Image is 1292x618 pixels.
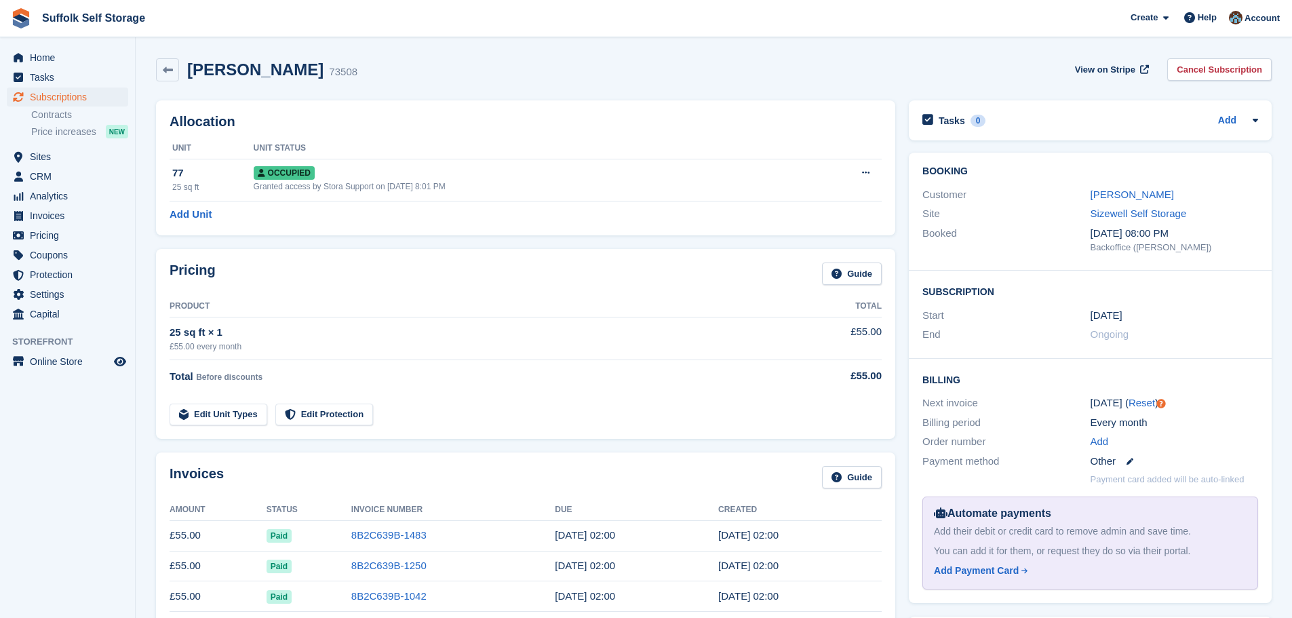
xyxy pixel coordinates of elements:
[106,125,128,138] div: NEW
[1091,208,1187,219] a: Sizewell Self Storage
[1129,397,1155,408] a: Reset
[112,353,128,370] a: Preview store
[718,560,779,571] time: 2025-08-17 01:00:54 UTC
[555,499,718,521] th: Due
[7,226,128,245] a: menu
[718,499,882,521] th: Created
[922,372,1258,386] h2: Billing
[196,372,262,382] span: Before discounts
[555,590,615,602] time: 2025-07-18 01:00:00 UTC
[822,466,882,488] a: Guide
[939,115,965,127] h2: Tasks
[30,167,111,186] span: CRM
[718,529,779,541] time: 2025-09-17 01:00:43 UTC
[30,48,111,67] span: Home
[1155,398,1167,410] div: Tooltip anchor
[254,138,801,159] th: Unit Status
[1091,308,1122,324] time: 2025-03-17 01:00:00 UTC
[170,114,882,130] h2: Allocation
[329,64,357,80] div: 73508
[7,88,128,107] a: menu
[267,499,351,521] th: Status
[30,285,111,304] span: Settings
[934,524,1247,539] div: Add their debit or credit card to remove admin and save time.
[718,590,779,602] time: 2025-07-17 01:00:54 UTC
[267,560,292,573] span: Paid
[351,590,427,602] a: 8B2C639B-1042
[172,166,254,181] div: 77
[7,206,128,225] a: menu
[351,499,555,521] th: Invoice Number
[1091,454,1258,469] div: Other
[1091,241,1258,254] div: Backoffice ([PERSON_NAME])
[1091,473,1245,486] p: Payment card added will be auto-linked
[7,265,128,284] a: menu
[555,529,615,541] time: 2025-09-18 01:00:00 UTC
[1091,415,1258,431] div: Every month
[7,68,128,87] a: menu
[170,341,787,353] div: £55.00 every month
[1070,58,1152,81] a: View on Stripe
[30,352,111,371] span: Online Store
[922,395,1090,411] div: Next invoice
[1131,11,1158,24] span: Create
[267,590,292,604] span: Paid
[170,404,267,426] a: Edit Unit Types
[187,60,324,79] h2: [PERSON_NAME]
[922,415,1090,431] div: Billing period
[170,296,787,317] th: Product
[1218,113,1236,129] a: Add
[170,466,224,488] h2: Invoices
[30,246,111,265] span: Coupons
[1245,12,1280,25] span: Account
[922,187,1090,203] div: Customer
[822,263,882,285] a: Guide
[254,180,801,193] div: Granted access by Stora Support on [DATE] 8:01 PM
[31,124,128,139] a: Price increases NEW
[170,325,787,341] div: 25 sq ft × 1
[971,115,986,127] div: 0
[30,265,111,284] span: Protection
[275,404,373,426] a: Edit Protection
[170,520,267,551] td: £55.00
[7,48,128,67] a: menu
[30,147,111,166] span: Sites
[787,296,882,317] th: Total
[7,147,128,166] a: menu
[30,206,111,225] span: Invoices
[922,284,1258,298] h2: Subscription
[787,317,882,360] td: £55.00
[7,352,128,371] a: menu
[30,68,111,87] span: Tasks
[30,226,111,245] span: Pricing
[7,167,128,186] a: menu
[30,187,111,206] span: Analytics
[170,581,267,612] td: £55.00
[31,125,96,138] span: Price increases
[922,226,1090,254] div: Booked
[1091,328,1129,340] span: Ongoing
[351,529,427,541] a: 8B2C639B-1483
[30,305,111,324] span: Capital
[922,166,1258,177] h2: Booking
[7,187,128,206] a: menu
[1229,11,1242,24] img: Lisa Furneaux
[7,305,128,324] a: menu
[555,560,615,571] time: 2025-08-18 01:00:00 UTC
[1075,63,1135,77] span: View on Stripe
[7,246,128,265] a: menu
[11,8,31,28] img: stora-icon-8386f47178a22dfd0bd8f6a31ec36ba5ce8667c1dd55bd0f319d3a0aa187defe.svg
[1091,395,1258,411] div: [DATE] ( )
[37,7,151,29] a: Suffolk Self Storage
[351,560,427,571] a: 8B2C639B-1250
[934,564,1019,578] div: Add Payment Card
[1091,434,1109,450] a: Add
[922,434,1090,450] div: Order number
[170,138,254,159] th: Unit
[922,206,1090,222] div: Site
[7,285,128,304] a: menu
[170,370,193,382] span: Total
[30,88,111,107] span: Subscriptions
[922,454,1090,469] div: Payment method
[1167,58,1272,81] a: Cancel Subscription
